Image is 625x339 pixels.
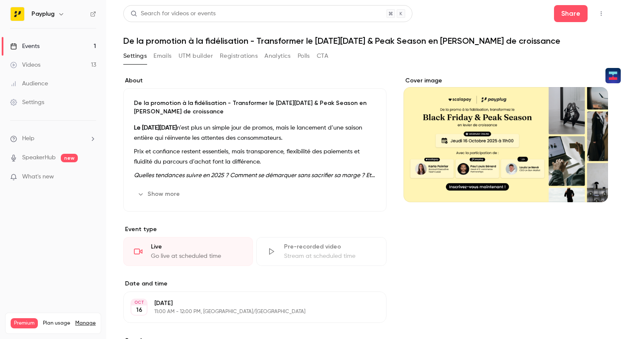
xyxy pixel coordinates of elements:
div: Videos [10,61,40,69]
p: [DATE] [154,299,341,308]
p: Event type [123,225,386,234]
div: OCT [131,299,147,305]
p: De la promotion à la fidélisation - Transformer le [DATE][DATE] & Peak Season en [PERSON_NAME] de... [134,99,376,116]
p: 11:00 AM - 12:00 PM, [GEOGRAPHIC_DATA]/[GEOGRAPHIC_DATA] [154,308,341,315]
div: LiveGo live at scheduled time [123,237,253,266]
div: Pre-recorded videoStream at scheduled time [256,237,386,266]
li: help-dropdown-opener [10,134,96,143]
span: Help [22,134,34,143]
p: Prix et confiance restent essentiels, mais transparence, flexibilité des paiements et fluidité du... [134,147,376,167]
div: Settings [10,98,44,107]
button: Settings [123,49,147,63]
button: Polls [298,49,310,63]
div: Stream at scheduled time [284,252,375,260]
strong: Le [DATE][DATE] [134,125,177,131]
span: new [61,154,78,162]
a: Manage [75,320,96,327]
em: Quelles tendances suivre en 2025 ? Comment se démarquer sans sacrifier sa marge ? Et surtout, com... [134,172,375,189]
label: About [123,76,386,85]
button: Share [554,5,588,22]
section: Cover image [403,76,608,202]
div: Live [151,243,242,251]
div: Events [10,42,40,51]
span: Premium [11,318,38,328]
span: What's new [22,172,54,181]
img: Payplug [11,7,24,21]
button: Analytics [264,49,291,63]
h6: Payplug [31,10,54,18]
div: Audience [10,79,48,88]
label: Date and time [123,280,386,288]
label: Cover image [403,76,608,85]
iframe: Noticeable Trigger [86,173,96,181]
button: CTA [317,49,328,63]
button: UTM builder [179,49,213,63]
button: Show more [134,187,185,201]
button: Registrations [220,49,258,63]
button: Emails [153,49,171,63]
div: Search for videos or events [131,9,216,18]
a: SpeakerHub [22,153,56,162]
div: Pre-recorded video [284,243,375,251]
p: n’est plus un simple jour de promos, mais le lancement d’une saison entière qui réinvente les att... [134,123,376,143]
div: Go live at scheduled time [151,252,242,260]
h1: De la promotion à la fidélisation - Transformer le [DATE][DATE] & Peak Season en [PERSON_NAME] de... [123,36,608,46]
p: 16 [136,306,142,314]
span: Plan usage [43,320,70,327]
